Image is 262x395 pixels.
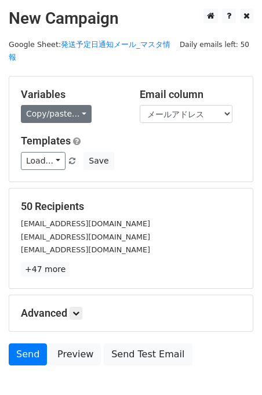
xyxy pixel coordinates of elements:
[21,219,150,228] small: [EMAIL_ADDRESS][DOMAIN_NAME]
[21,105,92,123] a: Copy/paste...
[176,38,253,51] span: Daily emails left: 50
[21,88,122,101] h5: Variables
[21,262,70,277] a: +47 more
[83,152,114,170] button: Save
[204,339,262,395] div: チャットウィジェット
[21,135,71,147] a: Templates
[21,307,241,320] h5: Advanced
[50,343,101,365] a: Preview
[204,339,262,395] iframe: Chat Widget
[9,343,47,365] a: Send
[21,233,150,241] small: [EMAIL_ADDRESS][DOMAIN_NAME]
[9,40,170,62] small: Google Sheet:
[176,40,253,49] a: Daily emails left: 50
[9,40,170,62] a: 発送予定日通知メール_マスタ情報
[9,9,253,28] h2: New Campaign
[21,200,241,213] h5: 50 Recipients
[21,245,150,254] small: [EMAIL_ADDRESS][DOMAIN_NAME]
[21,152,65,170] a: Load...
[104,343,192,365] a: Send Test Email
[140,88,241,101] h5: Email column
